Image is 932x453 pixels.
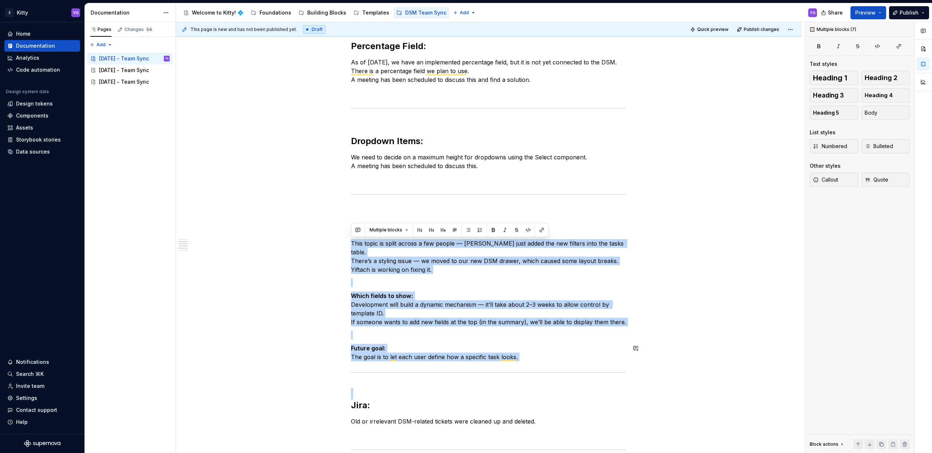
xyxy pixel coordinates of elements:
span: Publish changes [744,27,779,32]
strong: Which fields to show: [351,292,413,299]
div: Home [16,30,31,37]
div: [DATE] - Team Sync [99,78,149,86]
button: Heading 5 [810,106,858,120]
a: Templates [351,7,392,19]
span: Heading 2 [865,74,897,82]
span: Callout [813,176,838,183]
button: Numbered [810,139,858,154]
span: Share [828,9,843,16]
button: Quote [861,172,910,187]
p: This topic is split across a few people — [PERSON_NAME] just added the new filters into the tasks... [351,239,626,274]
button: Add [87,40,115,50]
div: E [5,8,14,17]
div: Pages [90,27,111,32]
div: Notifications [16,358,49,366]
a: Building Blocks [296,7,349,19]
button: Heading 3 [810,88,858,103]
button: Add [451,8,478,18]
div: List styles [810,129,836,136]
div: Code automation [16,66,60,73]
button: Help [4,416,80,428]
div: Building Blocks [307,9,346,16]
button: Body [861,106,910,120]
a: Invite team [4,380,80,392]
svg: Supernova Logo [24,440,60,447]
span: Quote [865,176,888,183]
span: Body [865,109,877,116]
button: Callout [810,172,858,187]
h2: Percentage Field [351,29,626,52]
p: We need to decide on a maximum height for dropdowns using the Select component. A meeting has bee... [351,153,626,170]
span: Draft [312,27,323,32]
button: Heading 1 [810,71,858,85]
a: [DATE] - Team Sync [87,76,173,88]
button: Preview [850,6,886,19]
button: Share [817,6,848,19]
div: YG [810,10,815,16]
button: Quick preview [688,24,732,35]
strong: : [423,41,426,51]
div: Contact support [16,406,57,414]
div: Documentation [91,9,159,16]
div: Kitty [17,9,28,16]
span: Heading 3 [813,92,844,99]
a: Data sources [4,146,80,158]
p: The goal is to let each user define how a specific task looks. [351,344,626,361]
div: Invite team [16,382,44,390]
div: YG [165,55,169,62]
button: Search ⌘K [4,368,80,380]
span: Preview [855,9,876,16]
p: Development will build a dynamic mechanism — it’ll take about 2–3 weeks to allow control by templ... [351,291,626,326]
p: As of [DATE], we have an implemented percentage field, but it is not yet connected to the DSM. Th... [351,58,626,84]
a: Foundations [248,7,294,19]
div: Search ⌘K [16,370,44,378]
div: Assets [16,124,33,131]
div: Design tokens [16,100,53,107]
div: [DATE] - Team Sync [99,55,149,62]
button: EKittyYG [1,5,83,20]
h2: Dropdown Items: [351,124,626,147]
strong: Future goal: [351,345,386,352]
div: Block actions [810,439,845,449]
a: Welcome to Kitty! 💠 [180,7,246,19]
div: Other styles [810,162,841,170]
div: DSM Team Sync [405,9,446,16]
div: Components [16,112,48,119]
div: Welcome to Kitty! 💠 [192,9,244,16]
div: Data sources [16,148,50,155]
a: Code automation [4,64,80,76]
span: This page is new and has not been published yet. [190,27,297,32]
button: Bulleted [861,139,910,154]
a: [DATE] - Team SyncYG [87,53,173,64]
div: Text styles [810,60,837,68]
button: Heading 4 [861,88,910,103]
div: Help [16,418,28,426]
span: Bulleted [865,143,893,150]
div: Templates [362,9,389,16]
p: Old or irrelevant DSM-related tickets were cleaned up and deleted. [351,417,626,426]
a: DSM Team Sync [394,7,449,19]
span: Numbered [813,143,847,150]
div: Page tree [180,5,449,20]
div: Changes [125,27,153,32]
span: 54 [145,27,153,32]
strong: Jira: [351,400,370,410]
a: Components [4,110,80,122]
button: Publish changes [735,24,782,35]
span: Quick preview [697,27,728,32]
span: Heading 4 [865,92,893,99]
a: Settings [4,392,80,404]
div: [DATE] - Team Sync [99,67,149,74]
div: Page tree [87,53,173,88]
button: Publish [889,6,929,19]
span: Heading 5 [813,109,839,116]
span: Heading 1 [813,74,847,82]
div: YG [73,10,79,16]
a: Design tokens [4,98,80,110]
div: Design system data [6,89,49,95]
span: Add [460,10,469,16]
span: Add [96,42,106,48]
a: Home [4,28,80,40]
button: Heading 2 [861,71,910,85]
a: Documentation [4,40,80,52]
